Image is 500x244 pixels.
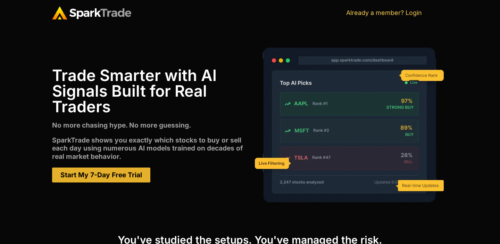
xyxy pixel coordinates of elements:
[346,9,422,16] a: Already a member? Login
[52,67,250,114] h1: Trade Smarter with Al Signals Built for Real Traders
[52,121,250,129] p: No more chasing hype. No more guessing.
[52,136,250,161] p: SparkTrade shows you exactly which stocks to buy or sell each day using numerous Al models traine...
[52,168,150,182] a: Start My 7-Day Free Trial
[60,172,142,178] span: Start My 7-Day Free Trial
